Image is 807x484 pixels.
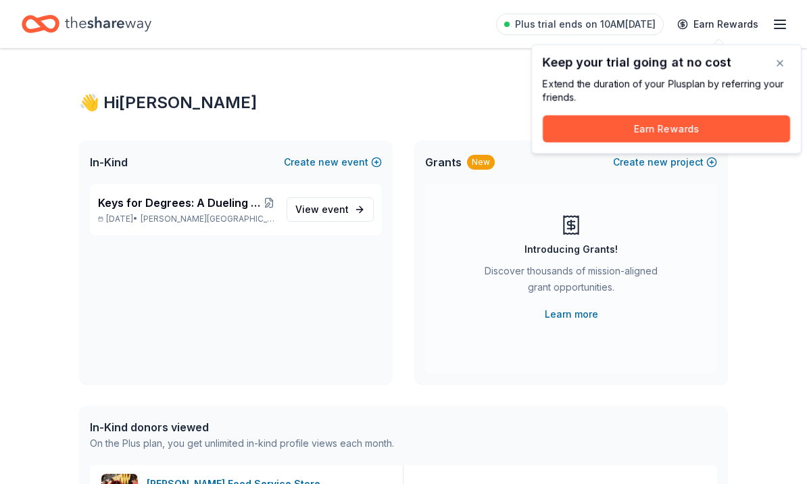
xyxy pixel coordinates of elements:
span: new [647,154,668,170]
button: Createnewevent [284,154,382,170]
p: [DATE] • [98,214,276,224]
span: In-Kind [90,154,128,170]
a: View event [287,197,374,222]
button: Createnewproject [613,154,717,170]
div: Discover thousands of mission-aligned grant opportunities. [479,263,663,301]
a: Plus trial ends on 10AM[DATE] [496,14,664,35]
span: new [318,154,339,170]
div: New [467,155,495,170]
div: Keep your trial going at no cost [543,56,790,70]
span: Grants [425,154,462,170]
span: Keys for Degrees: A Dueling Pianos Scholarship Fundraiser [98,195,262,211]
div: Introducing Grants! [524,241,618,258]
a: Learn more [545,306,598,322]
a: Home [22,8,151,40]
span: event [322,203,349,215]
div: On the Plus plan, you get unlimited in-kind profile views each month. [90,435,394,452]
div: Extend the duration of your Plus plan by referring your friends. [543,78,790,105]
a: Earn Rewards [669,12,766,37]
span: [PERSON_NAME][GEOGRAPHIC_DATA], [GEOGRAPHIC_DATA] [141,214,276,224]
button: Earn Rewards [543,116,790,143]
span: View [295,201,349,218]
div: In-Kind donors viewed [90,419,394,435]
div: 👋 Hi [PERSON_NAME] [79,92,728,114]
span: Plus trial ends on 10AM[DATE] [515,16,656,32]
